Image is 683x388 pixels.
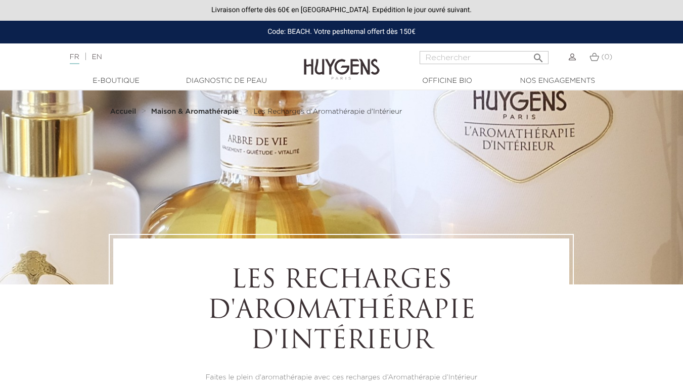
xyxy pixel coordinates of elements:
a: Accueil [110,108,139,116]
a: Nos engagements [507,76,608,86]
a: Diagnostic de peau [176,76,277,86]
strong: Maison & Aromathérapie [151,108,239,115]
a: FR [70,54,79,64]
a: E-Boutique [66,76,167,86]
h1: Les Recharges d'Aromathérapie d'Intérieur [141,266,541,357]
i:  [532,49,544,61]
img: Huygens [304,42,380,81]
span: (0) [601,54,612,61]
a: Officine Bio [397,76,498,86]
span: Les Recharges d'Aromathérapie d'Intérieur [253,108,402,115]
a: Les Recharges d'Aromathérapie d'Intérieur [253,108,402,116]
a: Maison & Aromathérapie [151,108,241,116]
input: Rechercher [420,51,549,64]
strong: Accueil [110,108,136,115]
div: | [65,51,277,63]
a: EN [92,54,102,61]
button:  [529,48,548,62]
p: Faites le plein d'aromathérapie avec ces recharges d’Aromathérapie d’Intérieur [141,372,541,383]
